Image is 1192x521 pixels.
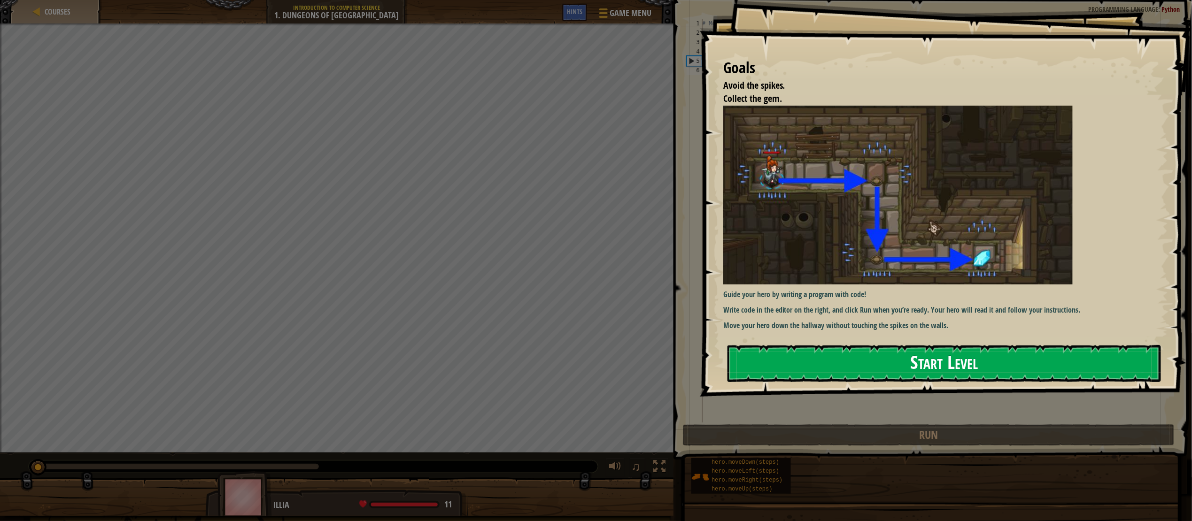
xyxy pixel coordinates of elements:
span: hero.moveRight(steps) [712,477,782,483]
div: Goals [723,57,1159,79]
div: 1 [687,19,703,28]
div: 4 [687,47,703,56]
div: 5 [687,56,703,66]
div: Illia [273,499,459,511]
span: hero.moveDown(steps) [712,459,779,466]
img: portrait.png [691,468,709,486]
span: Collect the gem. [723,92,782,105]
button: ♫ [629,458,645,477]
button: Run [683,424,1175,446]
span: Courses [45,7,71,17]
span: ♫ [631,460,641,474]
div: 2 [687,28,703,38]
span: 11 [444,498,452,510]
p: Guide your hero by writing a program with code! [723,289,1159,300]
div: 6 [687,66,703,75]
button: Adjust volume [606,458,625,477]
p: Write code in the editor on the right, and click Run when you’re ready. Your hero will read it an... [723,305,1159,315]
span: hero.moveUp(steps) [712,486,773,492]
div: health: 11 / 11 [359,500,452,509]
p: Move your hero down the hallway without touching the spikes on the walls. [723,320,1159,331]
span: Game Menu [610,7,651,19]
button: Toggle fullscreen [650,458,669,477]
span: Avoid the spikes. [723,79,785,92]
li: Avoid the spikes. [712,79,1157,92]
span: hero.moveLeft(steps) [712,468,779,475]
img: Dungeons of kithgard [723,106,1073,284]
button: Game Menu [592,4,657,26]
span: Hints [567,7,582,16]
button: Start Level [728,345,1161,382]
li: Collect the gem. [712,92,1157,106]
div: 3 [687,38,703,47]
a: Courses [42,7,71,17]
